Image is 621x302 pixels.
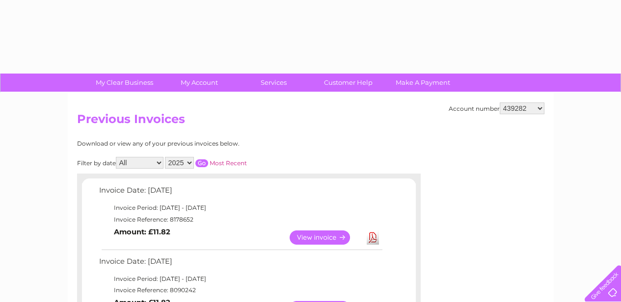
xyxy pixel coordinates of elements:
a: My Clear Business [84,74,165,92]
a: Services [233,74,314,92]
td: Invoice Date: [DATE] [97,255,384,273]
td: Invoice Period: [DATE] - [DATE] [97,273,384,285]
td: Invoice Reference: 8178652 [97,214,384,226]
a: View [290,230,362,245]
a: Most Recent [210,159,247,167]
div: Account number [449,102,544,114]
h2: Previous Invoices [77,112,544,131]
a: Make A Payment [382,74,463,92]
td: Invoice Date: [DATE] [97,184,384,202]
a: Download [367,230,379,245]
td: Invoice Period: [DATE] - [DATE] [97,202,384,214]
b: Amount: £11.82 [114,227,170,236]
td: Invoice Reference: 8090242 [97,284,384,296]
div: Filter by date [77,157,335,169]
a: Customer Help [308,74,389,92]
a: My Account [159,74,240,92]
div: Download or view any of your previous invoices below. [77,140,335,147]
